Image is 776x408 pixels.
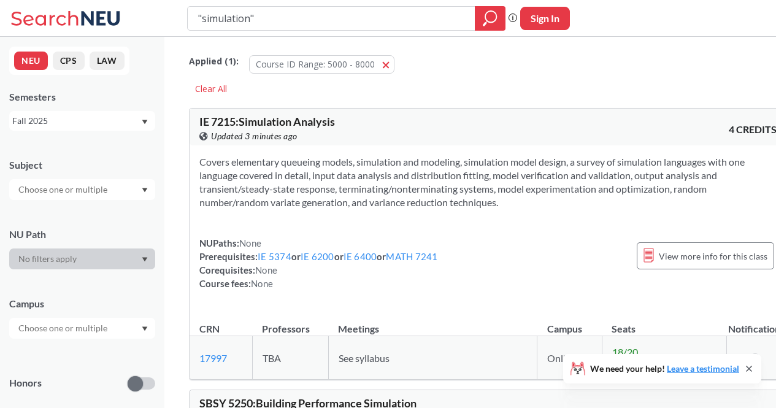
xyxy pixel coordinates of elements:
div: Semesters [9,90,155,104]
a: Leave a testimonial [667,363,739,374]
svg: magnifying glass [483,10,497,27]
span: See syllabus [339,352,390,364]
button: CPS [53,52,85,70]
svg: Dropdown arrow [142,120,148,125]
th: Campus [537,310,602,336]
div: Fall 2025Dropdown arrow [9,111,155,131]
svg: Dropdown arrow [142,188,148,193]
div: CRN [199,322,220,336]
th: Meetings [328,310,537,336]
span: Updated 3 minutes ago [211,129,298,143]
button: LAW [90,52,125,70]
div: Dropdown arrow [9,179,155,200]
td: Online [537,336,602,380]
a: 17997 [199,352,227,364]
a: IE 6200 [301,251,334,262]
div: Dropdown arrow [9,248,155,269]
div: NUPaths: Prerequisites: or or or Corequisites: Course fees: [199,236,438,290]
div: magnifying glass [475,6,505,31]
span: We need your help! [590,364,739,373]
button: Course ID Range: 5000 - 8000 [249,55,394,74]
button: Sign In [520,7,570,30]
svg: Dropdown arrow [142,326,148,331]
input: Choose one or multiple [12,182,115,197]
span: 18 / 20 [612,346,638,358]
a: IE 6400 [344,251,377,262]
div: Fall 2025 [12,114,140,128]
div: Dropdown arrow [9,318,155,339]
input: Class, professor, course number, "phrase" [197,8,466,29]
span: None [239,237,261,248]
svg: Dropdown arrow [142,257,148,262]
div: Clear All [189,80,233,98]
td: TBA [252,336,328,380]
div: Campus [9,297,155,310]
th: Seats [602,310,726,336]
input: Choose one or multiple [12,321,115,336]
th: Professors [252,310,328,336]
p: Honors [9,376,42,390]
span: Applied ( 1 ): [189,55,239,68]
button: NEU [14,52,48,70]
span: IE 7215 : Simulation Analysis [199,115,335,128]
a: IE 5374 [258,251,291,262]
a: MATH 7241 [386,251,437,262]
span: Course ID Range: 5000 - 8000 [256,58,375,70]
div: Subject [9,158,155,172]
span: None [251,278,273,289]
span: View more info for this class [659,248,767,264]
span: None [255,264,277,275]
div: NU Path [9,228,155,241]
